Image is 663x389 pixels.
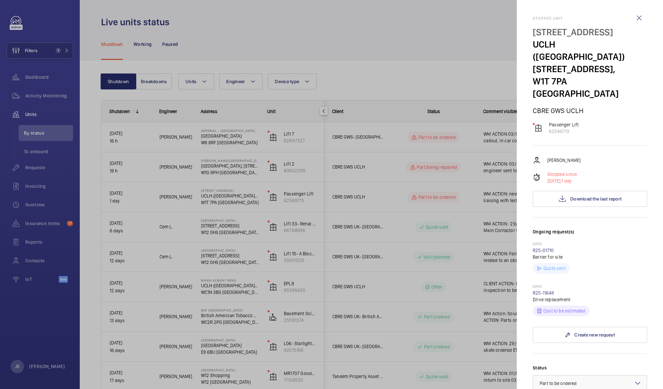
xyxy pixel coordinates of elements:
[543,308,586,314] p: Cost to be estimated
[533,248,554,253] a: R25-01710
[533,191,647,207] button: Download the last report
[534,124,542,132] img: elevator.svg
[533,327,647,343] a: Create new request
[543,265,566,272] p: Quote sent
[547,178,577,184] p: 1 day
[533,75,647,100] p: W1T 7PA [GEOGRAPHIC_DATA]
[547,171,577,178] p: Stopped since
[549,121,579,128] p: Passenger Lift
[533,284,647,290] p: [DATE]
[533,254,647,260] p: Barrier for site
[533,290,554,296] a: R25-11648
[547,157,581,164] p: [PERSON_NAME]
[549,128,579,135] p: 62569713
[547,178,561,184] span: [DATE],
[533,38,647,75] p: UCLH ([GEOGRAPHIC_DATA]) [STREET_ADDRESS],
[540,381,577,386] span: Part to be ordered
[533,364,647,371] label: Status
[570,196,621,201] span: Download the last report
[533,106,647,115] p: CBRE GWS UCLH
[533,296,647,303] p: Drive replacement
[533,16,647,21] h2: Stopped unit
[533,228,647,242] h3: Ongoing request(s)
[533,26,647,38] p: [STREET_ADDRESS]
[533,242,647,247] p: [DATE]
